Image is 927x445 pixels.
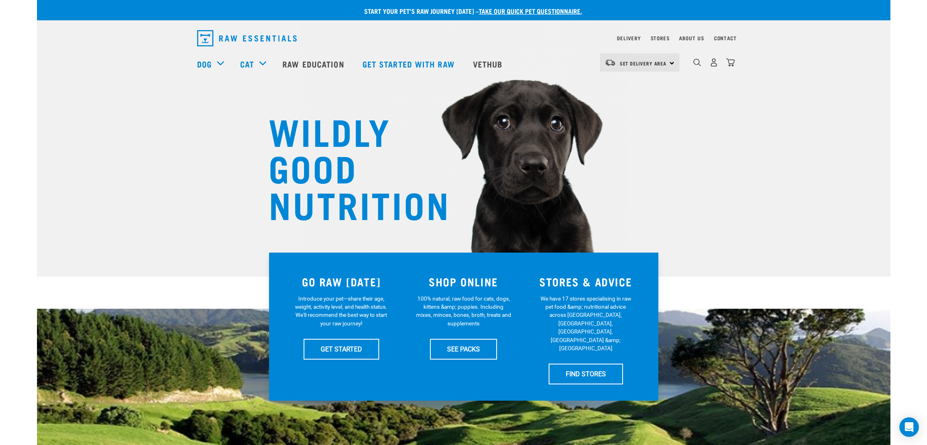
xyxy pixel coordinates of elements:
[465,48,513,80] a: Vethub
[714,37,737,39] a: Contact
[191,27,737,50] nav: dropdown navigation
[37,48,890,80] nav: dropdown navigation
[293,294,389,328] p: Introduce your pet—share their age, weight, activity level, and health status. We'll recommend th...
[538,294,634,353] p: We have 17 stores specialising in raw pet food &amp; nutritional advice across [GEOGRAPHIC_DATA],...
[726,58,735,67] img: home-icon@2x.png
[354,48,465,80] a: Get started with Raw
[197,30,297,46] img: Raw Essentials Logo
[240,58,254,70] a: Cat
[549,364,623,384] a: FIND STORES
[304,339,379,359] a: GET STARTED
[651,37,670,39] a: Stores
[620,62,667,65] span: Set Delivery Area
[679,37,704,39] a: About Us
[479,9,582,13] a: take our quick pet questionnaire.
[617,37,640,39] a: Delivery
[407,275,520,288] h3: SHOP ONLINE
[285,275,398,288] h3: GO RAW [DATE]
[430,339,497,359] a: SEE PACKS
[43,6,897,16] p: Start your pet’s raw journey [DATE] –
[197,58,212,70] a: Dog
[416,294,511,328] p: 100% natural, raw food for cats, dogs, kittens &amp; puppies. Including mixes, minces, bones, bro...
[899,417,919,437] div: Open Intercom Messenger
[530,275,642,288] h3: STORES & ADVICE
[710,58,718,67] img: user.png
[693,59,701,66] img: home-icon-1@2x.png
[605,59,616,66] img: van-moving.png
[269,112,431,222] h1: WILDLY GOOD NUTRITION
[274,48,354,80] a: Raw Education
